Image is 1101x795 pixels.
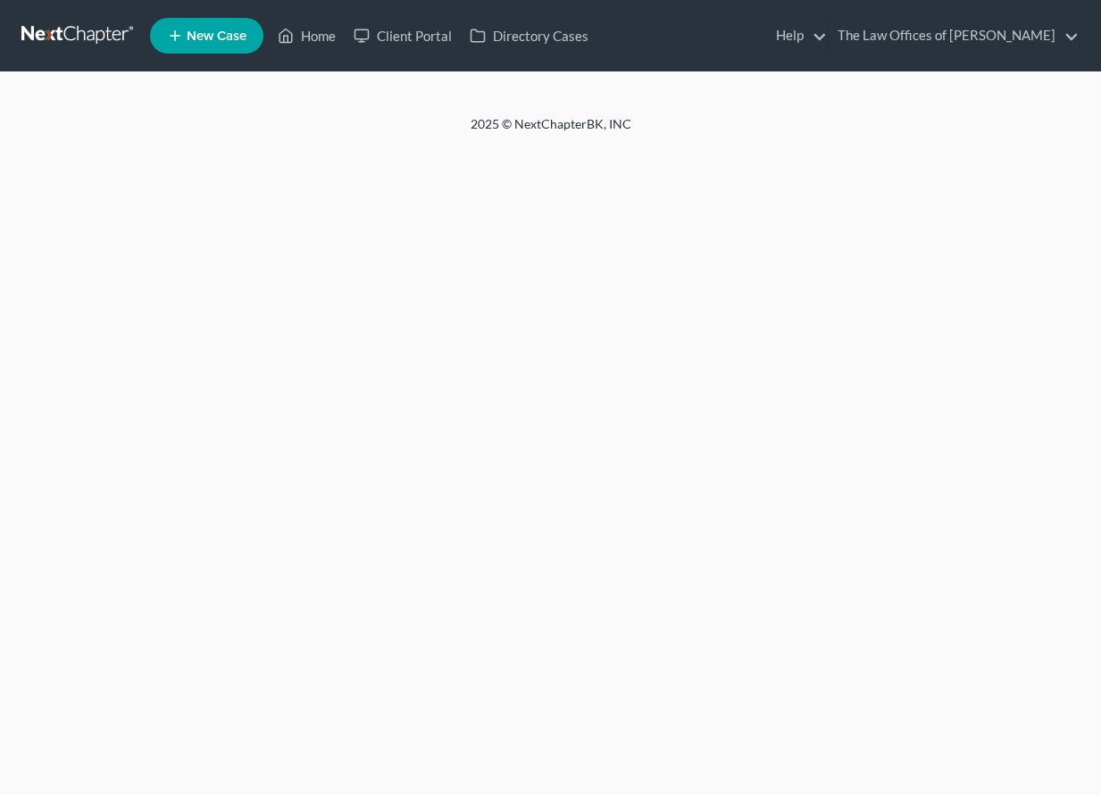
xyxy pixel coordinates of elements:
[269,20,345,52] a: Home
[345,20,461,52] a: Client Portal
[150,18,263,54] new-legal-case-button: New Case
[461,20,597,52] a: Directory Cases
[42,115,1060,147] div: 2025 © NextChapterBK, INC
[829,20,1079,52] a: The Law Offices of [PERSON_NAME]
[767,20,827,52] a: Help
